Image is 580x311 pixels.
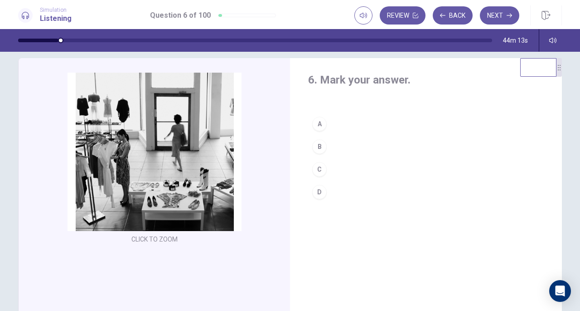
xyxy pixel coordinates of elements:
[40,13,72,24] h1: Listening
[308,135,544,158] button: B
[549,280,571,302] div: Open Intercom Messenger
[308,181,544,203] button: D
[503,37,528,44] span: 44m 13s
[380,6,425,25] button: Review
[312,185,327,199] div: D
[312,162,327,177] div: C
[308,158,544,181] button: C
[40,7,72,13] span: Simulation
[433,6,473,25] button: Back
[308,73,544,87] h4: 6. Mark your answer.
[150,10,211,21] h1: Question 6 of 100
[308,113,544,135] button: A
[312,139,327,154] div: B
[480,6,519,25] button: Next
[312,117,327,131] div: A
